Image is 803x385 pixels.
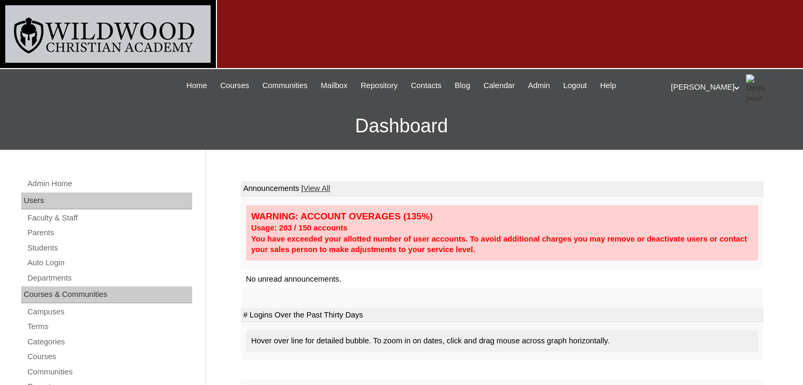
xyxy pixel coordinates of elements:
[262,80,308,92] span: Communities
[478,80,520,92] a: Calendar
[600,80,616,92] span: Help
[671,74,792,101] div: [PERSON_NAME]
[5,5,211,63] img: logo-white.png
[26,320,192,333] a: Terms
[241,269,763,289] td: No unread announcements.
[411,80,441,92] span: Contacts
[5,102,798,150] h3: Dashboard
[303,184,330,192] a: View All
[241,181,763,196] td: Announcements |
[26,177,192,190] a: Admin Home
[241,308,763,323] td: # Logins Over the Past Thirty Days
[257,80,313,92] a: Communities
[26,242,192,255] a: Students
[26,211,192,225] a: Faculty & Staff
[186,80,207,92] span: Home
[251,234,753,255] div: You have exceeded your allotted number of user accounts. To avoid additional charges you may remo...
[21,286,192,303] div: Courses & Communities
[355,80,403,92] a: Repository
[26,305,192,319] a: Campuses
[563,80,587,92] span: Logout
[220,80,249,92] span: Courses
[251,210,753,223] div: WARNING: ACCOUNT OVERAGES (135%)
[215,80,254,92] a: Courses
[361,80,398,92] span: Repository
[746,74,772,101] img: Dena Hohl
[181,80,212,92] a: Home
[26,350,192,363] a: Courses
[558,80,592,92] a: Logout
[405,80,447,92] a: Contacts
[455,80,470,92] span: Blog
[484,80,515,92] span: Calendar
[321,80,348,92] span: Mailbox
[523,80,555,92] a: Admin
[528,80,550,92] span: Admin
[26,226,192,239] a: Parents
[21,192,192,209] div: Users
[251,224,347,232] strong: Usage: 203 / 150 accounts
[26,365,192,379] a: Communities
[316,80,353,92] a: Mailbox
[26,256,192,269] a: Auto Login
[449,80,475,92] a: Blog
[26,272,192,285] a: Departments
[26,335,192,349] a: Categories
[246,330,758,352] div: Hover over line for detailed bubble. To zoom in on dates, click and drag mouse across graph horiz...
[595,80,621,92] a: Help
